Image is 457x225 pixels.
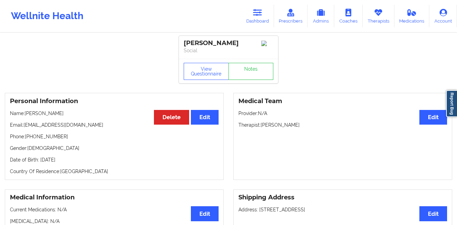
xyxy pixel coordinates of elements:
p: Email: [EMAIL_ADDRESS][DOMAIN_NAME] [10,122,219,128]
a: Prescribers [274,5,308,27]
p: [MEDICAL_DATA]: N/A [10,218,219,225]
h3: Medical Information [10,194,219,201]
p: Country Of Residence: [GEOGRAPHIC_DATA] [10,168,219,175]
p: Name: [PERSON_NAME] [10,110,219,117]
a: Dashboard [241,5,274,27]
button: Delete [154,110,189,125]
p: Gender: [DEMOGRAPHIC_DATA] [10,145,219,152]
h3: Personal Information [10,97,219,105]
a: Notes [228,63,274,80]
button: Edit [191,206,219,221]
p: Social [184,47,273,54]
div: [PERSON_NAME] [184,39,273,47]
p: Current Medications: N/A [10,206,219,213]
button: Edit [191,110,219,125]
h3: Medical Team [238,97,447,105]
button: Edit [419,206,447,221]
p: Date of Birth: [DATE] [10,156,219,163]
a: Account [429,5,457,27]
p: Address: [STREET_ADDRESS] [238,206,447,213]
p: Therapist: [PERSON_NAME] [238,122,447,128]
p: Provider: N/A [238,110,447,117]
a: Admins [308,5,334,27]
p: Phone: [PHONE_NUMBER] [10,133,219,140]
button: View Questionnaire [184,63,229,80]
img: Image%2Fplaceholer-image.png [261,41,273,46]
a: Medications [394,5,430,27]
h3: Shipping Address [238,194,447,201]
a: Therapists [363,5,394,27]
button: Edit [419,110,447,125]
a: Report Bug [446,90,457,117]
a: Coaches [334,5,363,27]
